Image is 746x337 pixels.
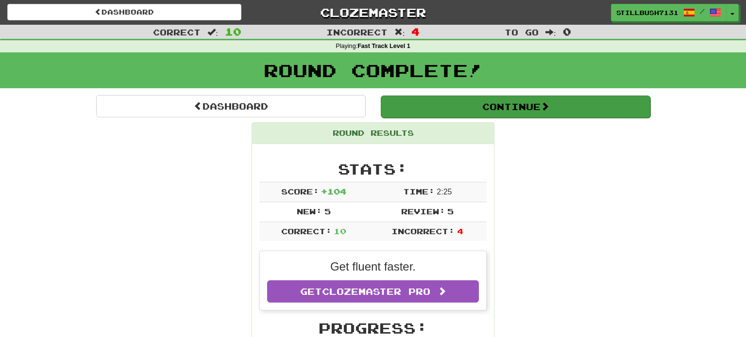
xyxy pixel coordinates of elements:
[545,28,556,36] span: :
[394,28,405,36] span: :
[297,207,322,216] span: New:
[259,320,487,336] h2: Progress:
[153,27,201,37] span: Correct
[403,187,435,196] span: Time:
[207,28,218,36] span: :
[611,4,727,21] a: StillBush7131 /
[267,280,479,303] a: GetClozemaster Pro
[505,27,539,37] span: To go
[334,226,346,236] span: 10
[281,226,332,236] span: Correct:
[225,26,241,37] span: 10
[324,207,331,216] span: 5
[3,61,743,80] h1: Round Complete!
[391,226,455,236] span: Incorrect:
[252,123,494,144] div: Round Results
[700,8,705,15] span: /
[326,27,388,37] span: Incorrect
[381,96,650,118] button: Continue
[267,258,479,275] p: Get fluent faster.
[357,43,410,49] strong: Fast Track Level 1
[447,207,454,216] span: 5
[411,26,420,37] span: 4
[256,4,490,21] a: Clozemaster
[259,161,487,177] h2: Stats:
[7,4,241,20] a: Dashboard
[563,26,571,37] span: 0
[437,188,452,196] span: 2 : 25
[96,95,366,117] a: Dashboard
[322,286,430,297] span: Clozemaster Pro
[401,207,445,216] span: Review:
[281,187,319,196] span: Score:
[457,226,463,236] span: 4
[616,8,678,17] span: StillBush7131
[321,187,346,196] span: + 104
